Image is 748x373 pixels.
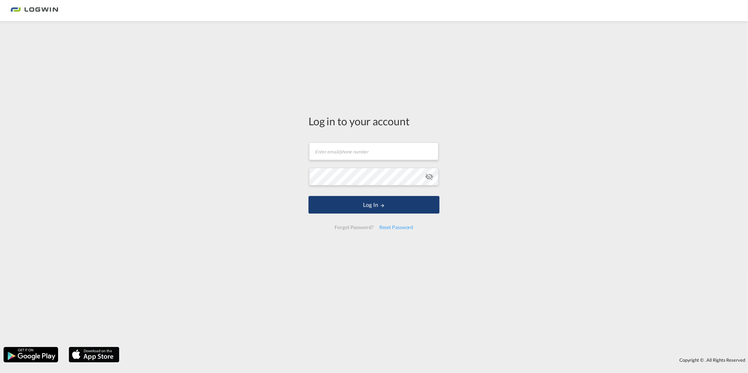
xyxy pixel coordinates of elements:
[11,3,58,19] img: 2761ae10d95411efa20a1f5e0282d2d7.png
[68,346,120,363] img: apple.png
[332,221,376,234] div: Forgot Password?
[376,221,416,234] div: Reset Password
[309,143,438,160] input: Enter email/phone number
[3,346,59,363] img: google.png
[308,196,440,214] button: LOGIN
[308,114,440,128] div: Log in to your account
[123,354,748,366] div: Copyright © . All Rights Reserved
[425,172,434,181] md-icon: icon-eye-off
